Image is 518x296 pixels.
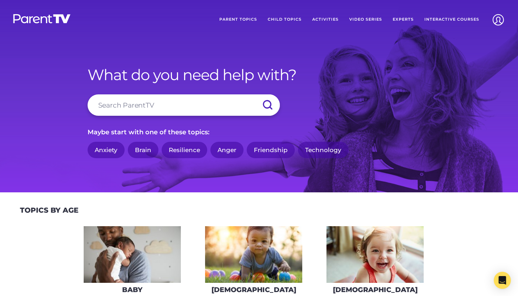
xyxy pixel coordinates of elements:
[88,126,431,138] p: Maybe start with one of these topics:
[88,142,125,159] a: Anxiety
[262,11,307,28] a: Child Topics
[211,286,296,294] h3: [DEMOGRAPHIC_DATA]
[307,11,344,28] a: Activities
[162,142,207,159] a: Resilience
[494,272,511,289] div: Open Intercom Messenger
[210,142,244,159] a: Anger
[489,11,507,29] img: Account
[20,206,78,214] h2: Topics By Age
[326,226,424,283] img: iStock-678589610_super-275x160.jpg
[88,94,280,116] input: Search ParentTV
[298,142,349,159] a: Technology
[214,11,262,28] a: Parent Topics
[128,142,158,159] a: Brain
[255,94,280,116] input: Submit
[419,11,485,28] a: Interactive Courses
[84,226,181,283] img: AdobeStock_144860523-275x160.jpeg
[387,11,419,28] a: Experts
[12,14,71,24] img: parenttv-logo-white.4c85aaf.svg
[344,11,387,28] a: Video Series
[247,142,295,159] a: Friendship
[205,226,302,283] img: iStock-620709410-275x160.jpg
[88,66,431,84] h1: What do you need help with?
[333,286,418,294] h3: [DEMOGRAPHIC_DATA]
[122,286,142,294] h3: Baby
